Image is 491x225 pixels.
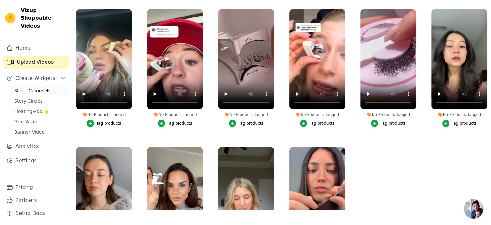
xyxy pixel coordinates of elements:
span: Vizup Shoppable Videos [21,6,67,30]
a: Pricing [3,181,69,194]
button: Tag products [300,120,334,127]
a: Home [3,41,69,54]
a: Setup Docs [3,207,69,220]
a: Story Circles [10,96,69,106]
div: No Products Tagged [76,112,132,117]
div: No Products Tagged [218,112,274,117]
span: Slider Carousels [14,87,51,94]
button: Create Widgets [3,72,69,85]
div: Tag products [381,121,405,126]
a: Grid Wrap [10,117,69,126]
div: Tag products [452,121,477,126]
button: Tag products [87,120,121,127]
img: Vizup [5,13,15,23]
span: Grid Wrap [14,118,37,125]
span: Banner Video [14,129,45,135]
a: Upload Videos [3,56,69,69]
a: Floating-Pop ⭐ [10,107,69,116]
span: Story Circles [14,98,43,104]
div: Ouvrir le chat [464,199,483,219]
a: Partners [3,194,69,207]
a: Analytics [3,140,69,153]
span: Floating-Pop ⭐ [14,108,49,115]
a: Banner Video [10,128,69,137]
div: Tag products [310,121,334,126]
div: Tag products [97,121,121,126]
button: Tag products [229,120,263,127]
a: Settings [3,154,69,167]
div: Tag products [168,121,192,126]
span: Create Widgets [15,74,55,82]
div: No Products Tagged [431,112,487,117]
div: No Products Tagged [147,112,203,117]
a: Slider Carousels [10,86,69,95]
div: No Products Tagged [289,112,345,117]
div: No Products Tagged [360,112,416,117]
button: Tag products [371,120,405,127]
button: Tag products [158,120,192,127]
div: Tag products [239,121,263,126]
button: Tag products [442,120,477,127]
